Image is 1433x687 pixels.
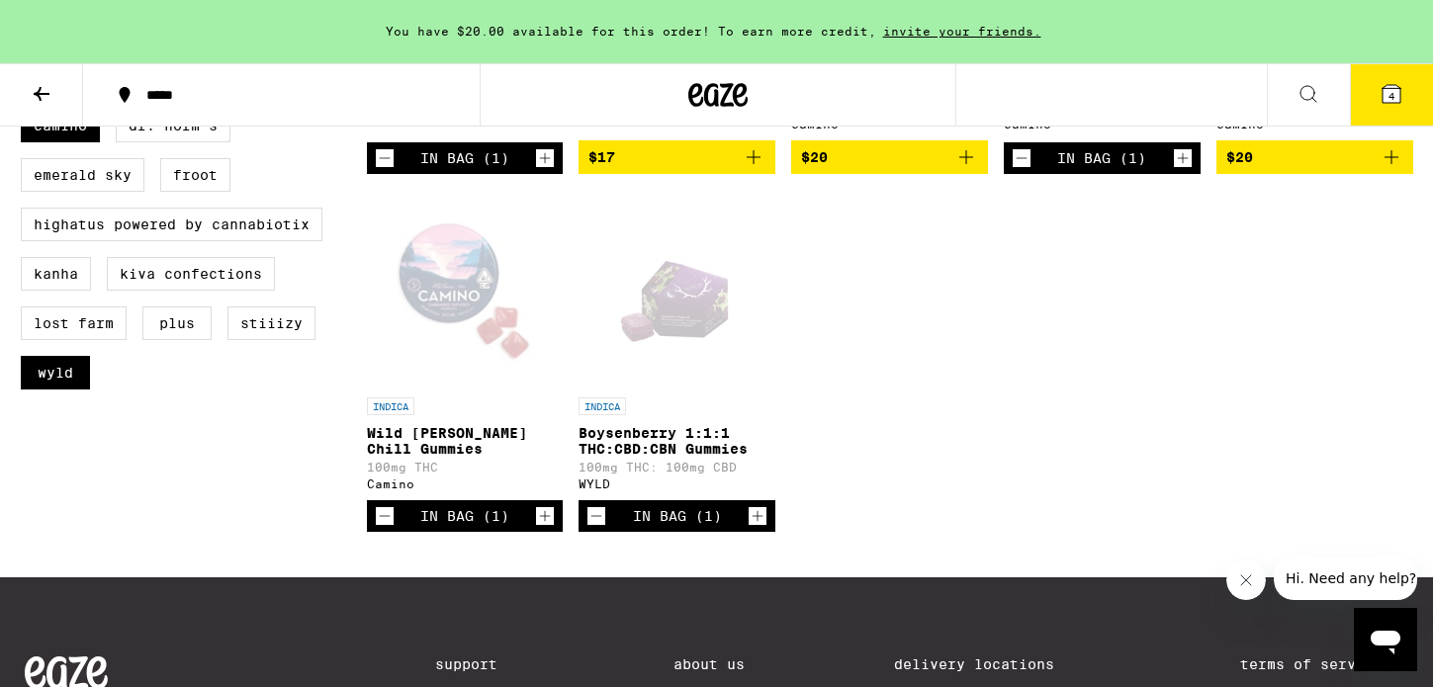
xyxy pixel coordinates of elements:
[367,190,564,500] a: Open page for Wild Berry Chill Gummies from Camino
[579,140,775,174] button: Add to bag
[579,425,775,457] p: Boysenberry 1:1:1 THC:CBD:CBN Gummies
[1173,148,1193,168] button: Increment
[435,656,524,672] a: Support
[588,149,615,165] span: $17
[367,397,414,415] p: INDICA
[1226,560,1266,600] iframe: Close message
[535,506,555,526] button: Increment
[367,477,564,490] div: Camino
[579,461,775,473] p: 100mg THC: 100mg CBD
[579,190,775,500] a: Open page for Boysenberry 1:1:1 THC:CBD:CBN Gummies from WYLD
[227,306,315,340] label: STIIIZY
[579,477,775,490] div: WYLD
[420,508,509,524] div: In Bag (1)
[586,506,606,526] button: Decrement
[876,25,1048,38] span: invite your friends.
[1388,90,1394,102] span: 4
[21,356,90,389] label: WYLD
[160,158,230,192] label: Froot
[375,506,395,526] button: Decrement
[1240,656,1409,672] a: Terms of Service
[633,508,722,524] div: In Bag (1)
[1350,64,1433,126] button: 4
[535,148,555,168] button: Increment
[107,257,275,291] label: Kiva Confections
[375,148,395,168] button: Decrement
[21,306,127,340] label: Lost Farm
[791,140,988,174] button: Add to bag
[748,506,767,526] button: Increment
[367,461,564,473] p: 100mg THC
[1354,608,1417,671] iframe: Button to launch messaging window
[673,656,745,672] a: About Us
[386,25,876,38] span: You have $20.00 available for this order! To earn more credit,
[1012,148,1031,168] button: Decrement
[801,149,828,165] span: $20
[1216,140,1413,174] button: Add to bag
[420,150,509,166] div: In Bag (1)
[367,425,564,457] p: Wild [PERSON_NAME] Chill Gummies
[21,158,144,192] label: Emerald Sky
[579,397,626,415] p: INDICA
[1057,150,1146,166] div: In Bag (1)
[142,306,212,340] label: PLUS
[21,208,322,241] label: Highatus Powered by Cannabiotix
[1226,149,1253,165] span: $20
[894,656,1090,672] a: Delivery Locations
[21,257,91,291] label: Kanha
[1274,557,1417,600] iframe: Message from company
